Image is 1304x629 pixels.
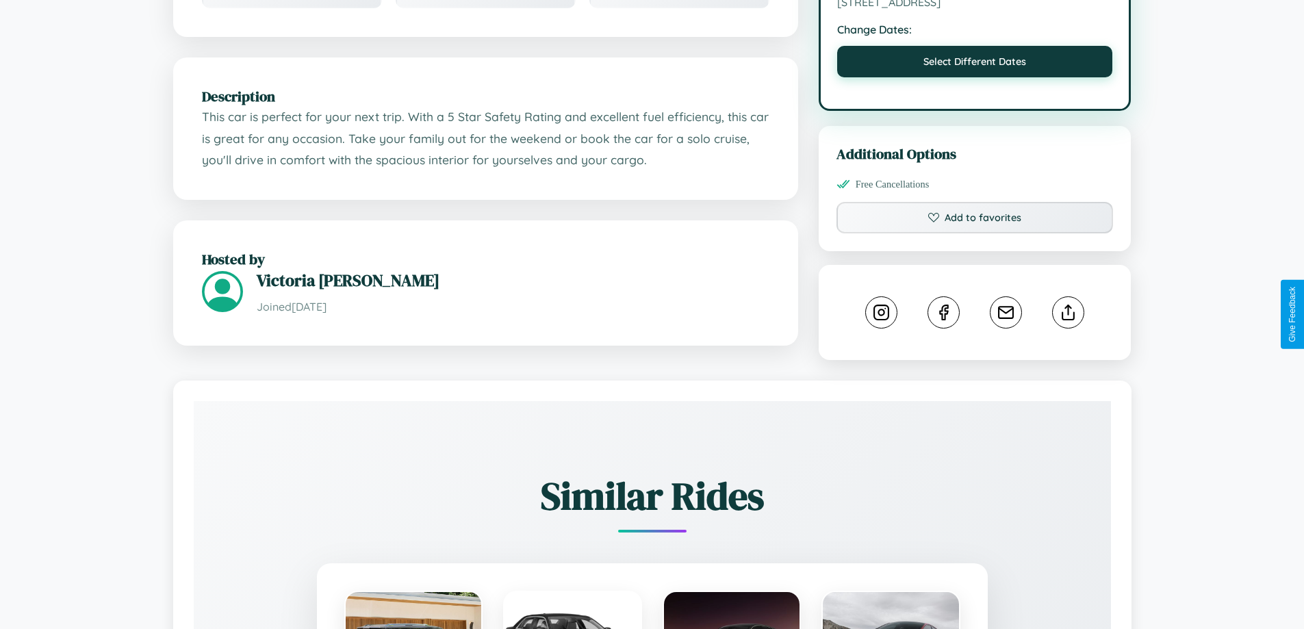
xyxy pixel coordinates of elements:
h3: Additional Options [836,144,1114,164]
h2: Hosted by [202,249,769,269]
h2: Similar Rides [242,470,1063,522]
button: Select Different Dates [837,46,1113,77]
div: Give Feedback [1288,287,1297,342]
h3: Victoria [PERSON_NAME] [257,269,769,292]
strong: Change Dates: [837,23,1113,36]
p: This car is perfect for your next trip. With a 5 Star Safety Rating and excellent fuel efficiency... [202,106,769,171]
p: Joined [DATE] [257,297,769,317]
span: Free Cancellations [856,179,930,190]
h2: Description [202,86,769,106]
button: Add to favorites [836,202,1114,233]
